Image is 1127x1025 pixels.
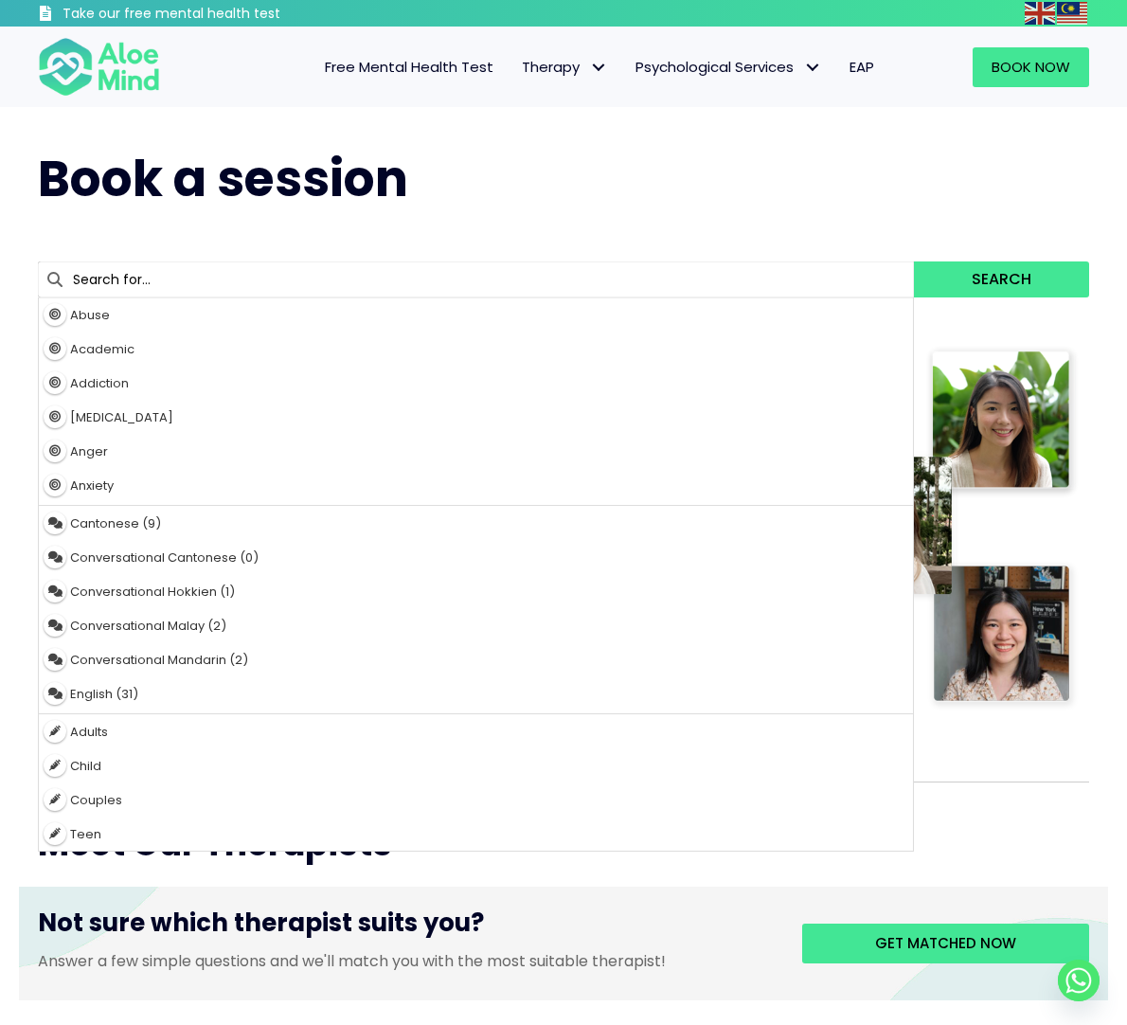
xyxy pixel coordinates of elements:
span: Child [70,757,101,775]
span: Psychological Services [635,57,821,77]
span: Free Mental Health Test [325,57,493,77]
a: Free Mental Health Test [311,47,508,87]
p: Answer a few simple questions and we'll match you with the most suitable therapist! [38,950,774,972]
span: Get matched now [875,933,1016,953]
span: Abuse [70,306,110,324]
span: [MEDICAL_DATA] [70,408,173,426]
span: Book a session [38,144,408,213]
span: Anxiety [70,477,114,495]
span: Addiction [70,374,129,392]
a: Malay [1057,2,1089,24]
nav: Menu [179,47,888,87]
span: Conversational Cantonese (0) [70,548,259,566]
span: English (31) [70,685,138,703]
a: Take our free mental health test [38,5,366,27]
button: Search [914,261,1089,297]
h3: Not sure which therapist suits you? [38,906,774,949]
a: Get matched now [802,924,1089,963]
span: Conversational Hokkien (1) [70,583,235,601]
span: Couples [70,791,122,809]
span: Teen [70,825,101,843]
span: Conversational Malay (2) [70,617,226,635]
a: Whatsapp [1058,960,1100,1001]
span: Adults [70,723,108,741]
span: Book Now [992,57,1070,77]
img: ms [1057,2,1087,25]
span: Cantonese (9) [70,514,161,532]
a: Book Now [973,47,1089,87]
span: Anger [70,442,108,460]
a: Psychological ServicesPsychological Services: submenu [621,47,835,87]
a: EAP [835,47,888,87]
span: EAP [850,57,874,77]
a: TherapyTherapy: submenu [508,47,621,87]
span: Psychological Services: submenu [798,53,826,81]
span: Meet Our Therapists [38,819,392,868]
span: Therapy: submenu [584,53,612,81]
a: English [1025,2,1057,24]
img: Aloe mind Logo [38,36,160,98]
input: Search for... [38,261,914,297]
img: en [1025,2,1055,25]
h3: Take our free mental health test [63,5,366,24]
span: Academic [70,340,134,358]
span: Therapy [522,57,607,77]
span: Conversational Mandarin (2) [70,651,248,669]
